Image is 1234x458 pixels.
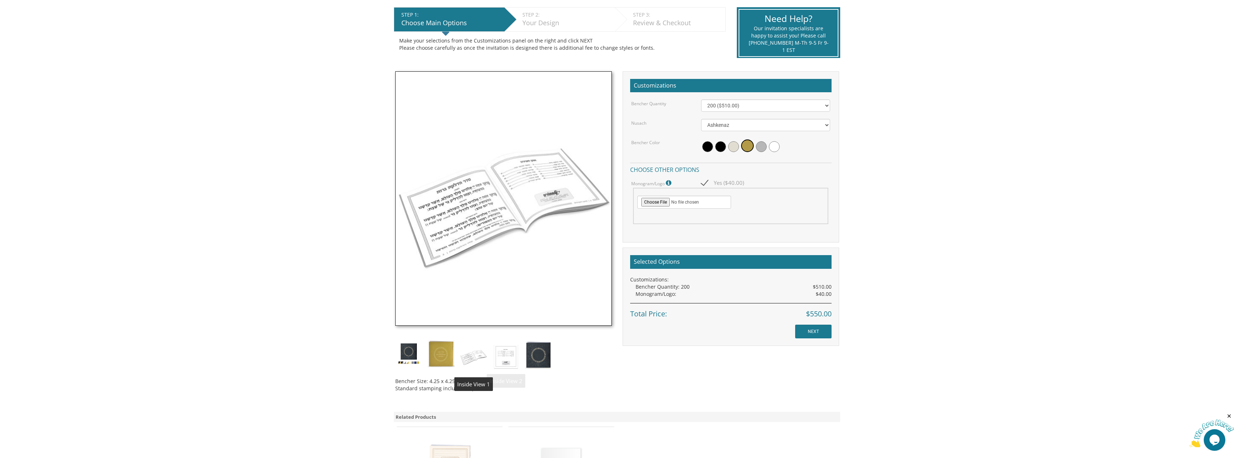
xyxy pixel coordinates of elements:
h2: Customizations [630,79,832,93]
input: NEXT [795,325,832,338]
label: Nusach [631,120,646,126]
div: Bencher Size: 4.25 x 4.25 Standard stamping included in price. [395,372,612,392]
div: Need Help? [748,12,829,25]
div: Bencher Quantity: 200 [636,283,832,290]
div: Make your selections from the Customizations panel on the right and click NEXT Please choose care... [399,37,720,52]
span: Yes ($40.00) [701,178,744,187]
h4: Choose other options [630,163,832,175]
iframe: chat widget [1189,413,1234,447]
label: Monogram/Logo [631,178,673,188]
img: simchonim_round_emboss.jpg [395,340,422,367]
img: square-embossed-inside-2.jpg [493,340,520,372]
img: square-embossed-inside-1.jpg [460,340,487,372]
span: $40.00 [816,290,832,298]
div: Customizations: [630,276,832,283]
div: Related Products [394,412,841,422]
img: square-embossed-inside-1.jpg [395,71,612,326]
div: Our invitation specialists are happy to assist you! Please call [PHONE_NUMBER] M-Th 9-5 Fr 9-1 EST [748,25,829,54]
label: Bencher Quantity [631,101,666,107]
span: $550.00 [806,309,832,319]
div: STEP 3: [633,11,722,18]
div: Choose Main Options [401,18,501,28]
div: Monogram/Logo: [636,290,832,298]
img: simchonim-square-gold.jpg [428,340,455,367]
div: Your Design [522,18,611,28]
span: $510.00 [813,283,832,290]
div: STEP 1: [401,11,501,18]
label: Bencher Color [631,139,660,146]
img: simchonim-black-and-gold.jpg [525,340,552,369]
div: STEP 2: [522,11,611,18]
h2: Selected Options [630,255,832,269]
div: Review & Checkout [633,18,722,28]
div: Total Price: [630,303,832,319]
